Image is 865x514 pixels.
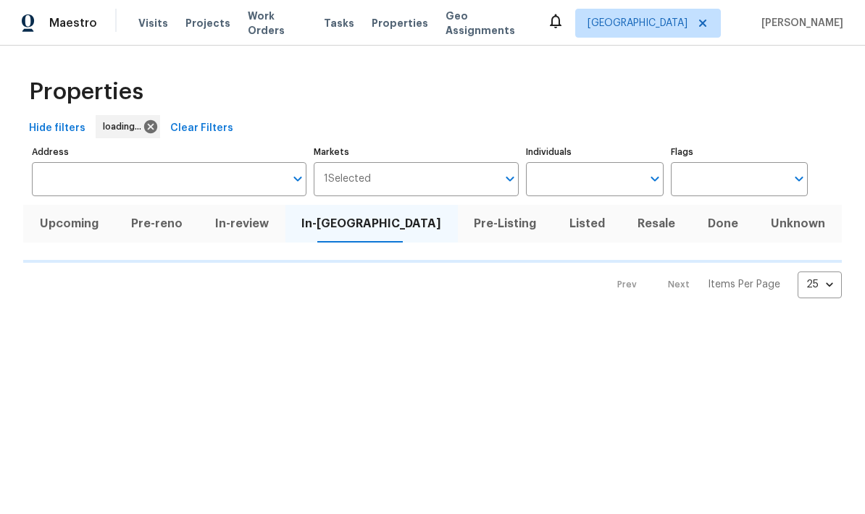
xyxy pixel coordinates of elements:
span: Maestro [49,16,97,30]
span: Pre-Listing [467,214,544,234]
span: Hide filters [29,119,85,138]
label: Address [32,148,306,156]
label: Individuals [526,148,663,156]
p: Items Per Page [708,277,780,292]
button: Hide filters [23,115,91,142]
span: Properties [372,16,428,30]
button: Open [288,169,308,189]
span: Unknown [764,214,833,234]
span: [GEOGRAPHIC_DATA] [588,16,688,30]
span: [PERSON_NAME] [756,16,843,30]
span: In-review [207,214,276,234]
span: Pre-reno [123,214,190,234]
label: Flags [671,148,808,156]
span: Work Orders [248,9,306,38]
span: 1 Selected [324,173,371,185]
span: Visits [138,16,168,30]
span: Listed [561,214,612,234]
span: Resale [630,214,682,234]
div: loading... [96,115,160,138]
label: Markets [314,148,519,156]
button: Open [789,169,809,189]
span: In-[GEOGRAPHIC_DATA] [294,214,449,234]
button: Clear Filters [164,115,239,142]
span: Done [701,214,746,234]
span: Upcoming [32,214,106,234]
div: 25 [798,266,842,303]
span: Clear Filters [170,119,233,138]
span: loading... [103,119,147,134]
span: Properties [29,85,143,99]
span: Geo Assignments [446,9,530,38]
span: Projects [185,16,230,30]
button: Open [645,169,665,189]
span: Tasks [324,18,354,28]
nav: Pagination Navigation [603,271,842,298]
button: Open [500,169,520,189]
